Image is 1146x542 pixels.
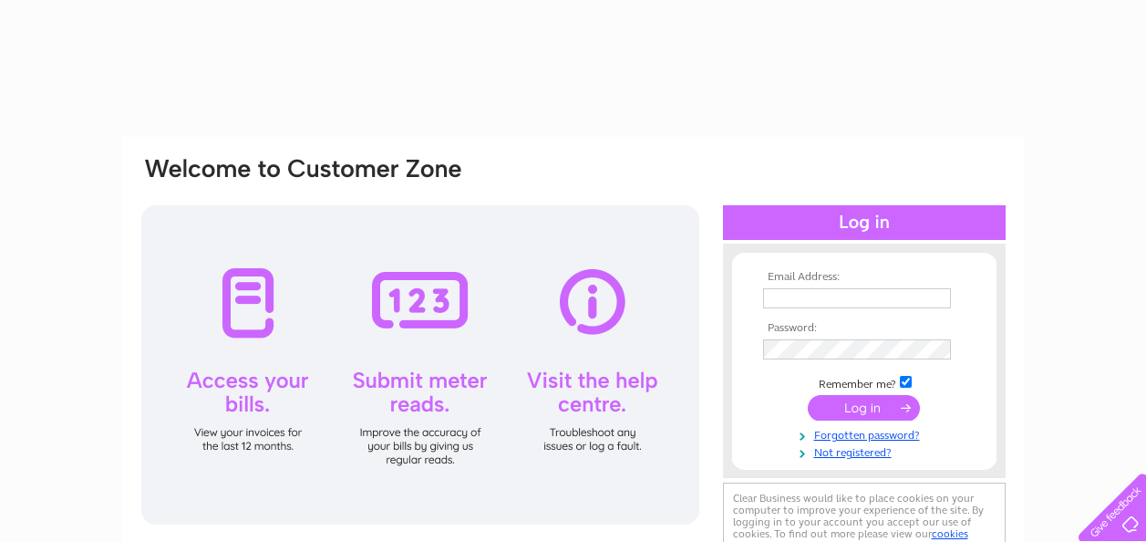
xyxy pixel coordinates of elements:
[808,395,920,421] input: Submit
[759,271,970,284] th: Email Address:
[763,443,970,460] a: Not registered?
[763,425,970,443] a: Forgotten password?
[759,373,970,391] td: Remember me?
[759,322,970,335] th: Password:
